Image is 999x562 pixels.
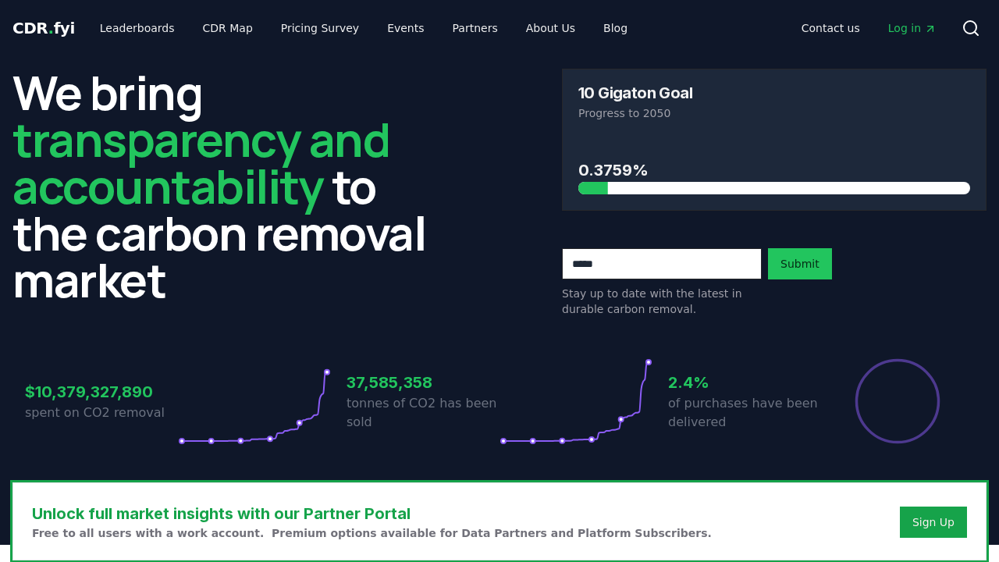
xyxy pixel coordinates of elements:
p: Free to all users with a work account. Premium options available for Data Partners and Platform S... [32,525,712,541]
a: CDR.fyi [12,17,75,39]
a: CDR Map [190,14,265,42]
button: Sign Up [900,507,967,538]
a: Blog [591,14,640,42]
a: Pricing Survey [268,14,372,42]
span: Log in [888,20,937,36]
p: spent on CO2 removal [25,404,178,422]
a: Events [375,14,436,42]
button: Submit [768,248,832,279]
h3: 37,585,358 [347,371,499,394]
a: Partners [440,14,510,42]
a: Contact us [789,14,873,42]
a: About Us [514,14,588,42]
h3: 0.3759% [578,158,970,182]
span: transparency and accountability [12,107,389,218]
a: Sign Up [912,514,955,530]
h3: 2.4% [668,371,821,394]
h2: We bring to the carbon removal market [12,69,437,303]
p: of purchases have been delivered [668,394,821,432]
div: Percentage of sales delivered [854,357,941,445]
h3: Unlock full market insights with our Partner Portal [32,502,712,525]
p: Stay up to date with the latest in durable carbon removal. [562,286,762,317]
a: Log in [876,14,949,42]
h3: $10,379,327,890 [25,380,178,404]
h3: 10 Gigaton Goal [578,85,692,101]
span: CDR fyi [12,19,75,37]
p: tonnes of CO2 has been sold [347,394,499,432]
span: . [48,19,54,37]
p: Progress to 2050 [578,105,970,121]
a: Leaderboards [87,14,187,42]
nav: Main [789,14,949,42]
nav: Main [87,14,640,42]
